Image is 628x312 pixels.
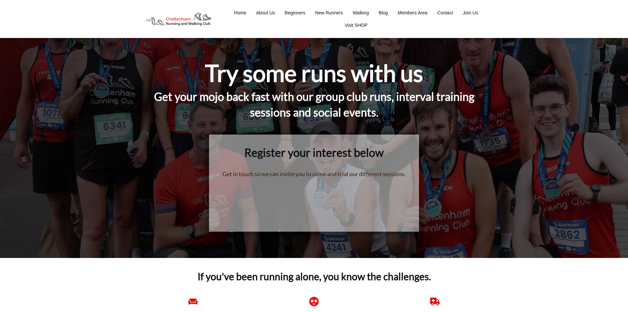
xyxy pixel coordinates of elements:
[222,169,406,179] p: Get in touch so we can invite you to come and trial our different sessions.
[379,8,388,17] a: Blog
[398,8,427,17] a: Members Area
[463,8,478,17] a: Join Us
[183,263,445,283] h4: If you've been running alone, you know the challenges.
[205,58,423,88] h1: Try some runs with us
[437,8,453,17] a: Contact
[285,8,305,17] a: Beginners
[315,8,343,17] a: New Runners
[222,145,406,168] h2: Register your interest below
[353,8,369,17] a: Walking
[234,8,246,17] a: Home
[138,89,490,128] h4: Get your mojo back fast with our group club runs, interval training sessions and social events.
[137,8,217,30] img: Decathlon
[345,21,368,30] a: Visit SHOP
[222,180,406,229] iframe: 1 Runner Interest Form
[256,8,275,17] a: About Us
